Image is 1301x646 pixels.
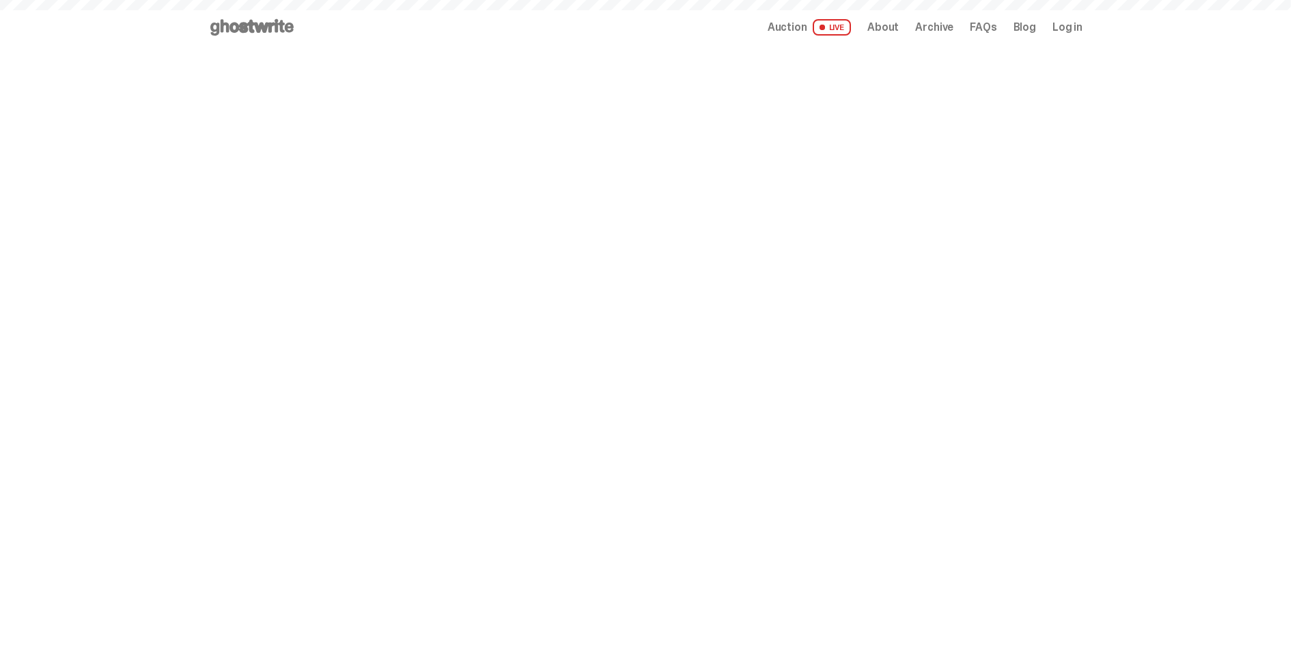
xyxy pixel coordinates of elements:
span: LIVE [813,19,852,36]
a: Archive [915,22,953,33]
a: About [867,22,899,33]
span: Auction [768,22,807,33]
a: Log in [1052,22,1082,33]
a: Auction LIVE [768,19,851,36]
a: FAQs [970,22,996,33]
a: Blog [1013,22,1036,33]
